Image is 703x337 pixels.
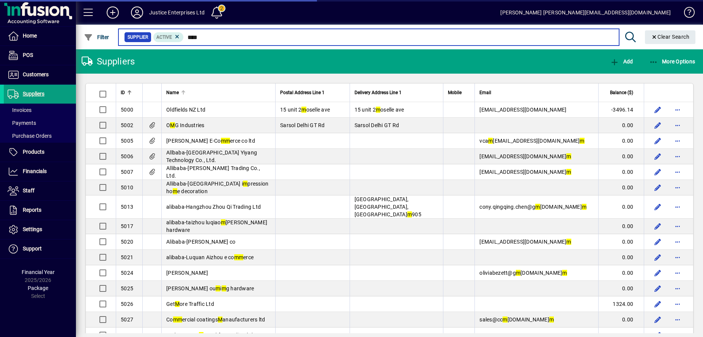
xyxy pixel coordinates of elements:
[23,187,35,194] span: Staff
[671,267,684,279] button: More options
[121,88,138,97] div: ID
[671,119,684,131] button: More options
[355,107,404,113] span: 15 unit 2 oselle ave
[4,201,76,220] a: Reports
[671,181,684,194] button: More options
[280,88,325,97] span: Postal Address Line 1
[652,251,664,263] button: Edit
[652,267,664,279] button: Edit
[652,135,664,147] button: Edit
[166,122,205,128] span: O G Industries
[652,220,664,232] button: Edit
[671,150,684,162] button: More options
[598,234,644,250] td: 0.00
[221,219,225,225] em: m
[652,181,664,194] button: Edit
[125,6,149,19] button: Profile
[166,165,260,179] span: Allibaba-[PERSON_NAME] Trading Co., Ltd.
[166,270,208,276] span: [PERSON_NAME]
[243,181,247,187] em: m
[479,88,491,97] span: Email
[4,143,76,162] a: Products
[23,226,42,232] span: Settings
[175,301,180,307] em: M
[645,30,696,44] button: Clear
[479,153,571,159] span: [EMAIL_ADDRESS][DOMAIN_NAME]
[166,204,261,210] span: alibaba-Hangzhou Zhou Qi Trading Ltd
[222,285,226,291] em: m
[121,204,133,210] span: 5013
[671,313,684,326] button: More options
[121,153,133,159] span: 5006
[121,138,133,144] span: 5005
[598,149,644,164] td: 0.00
[598,250,644,265] td: 0.00
[671,220,684,232] button: More options
[652,298,664,310] button: Edit
[173,188,177,194] em: m
[598,118,644,133] td: 0.00
[598,312,644,328] td: 0.00
[218,317,222,323] em: M
[671,135,684,147] button: More options
[479,169,571,175] span: [EMAIL_ADDRESS][DOMAIN_NAME]
[23,52,33,58] span: POS
[166,88,271,97] div: Name
[355,88,402,97] span: Delivery Address Line 1
[566,153,571,159] em: m
[166,317,265,323] span: Co ercial coatings anaufacturers ltd
[652,201,664,213] button: Edit
[121,317,133,323] span: 5027
[479,239,571,245] span: [EMAIL_ADDRESS][DOMAIN_NAME]
[301,107,306,113] em: m
[608,55,635,68] button: Add
[500,6,671,19] div: [PERSON_NAME] [PERSON_NAME][EMAIL_ADDRESS][DOMAIN_NAME]
[23,33,37,39] span: Home
[671,104,684,116] button: More options
[516,270,520,276] em: m
[603,88,640,97] div: Balance ($)
[149,6,205,19] div: Justice Enterprises Ltd
[652,282,664,294] button: Edit
[170,122,175,128] em: M
[23,207,41,213] span: Reports
[652,313,664,326] button: Edit
[173,317,178,323] em: m
[82,55,135,68] div: Suppliers
[598,219,644,234] td: 0.00
[23,71,49,77] span: Customers
[166,239,235,245] span: Alibaba-[PERSON_NAME] co
[651,34,690,40] span: Clear Search
[562,270,567,276] em: m
[178,317,182,323] em: m
[153,32,184,42] mat-chip: Activation Status: Active
[121,169,133,175] span: 5007
[671,166,684,178] button: More options
[23,149,44,155] span: Products
[598,195,644,219] td: 0.00
[479,88,594,97] div: Email
[121,285,133,291] span: 5025
[8,107,32,113] span: Invoices
[121,223,133,229] span: 5017
[4,162,76,181] a: Financials
[166,254,254,260] span: alibaba-Luquan Aizhou e co erce
[128,33,148,41] span: Supplier
[652,150,664,162] button: Edit
[4,117,76,129] a: Payments
[598,265,644,281] td: 0.00
[23,246,42,252] span: Support
[479,107,566,113] span: [EMAIL_ADDRESS][DOMAIN_NAME]
[225,138,230,144] em: m
[4,104,76,117] a: Invoices
[671,282,684,294] button: More options
[610,58,633,65] span: Add
[652,166,664,178] button: Edit
[355,196,421,217] span: [GEOGRAPHIC_DATA],[GEOGRAPHIC_DATA],[GEOGRAPHIC_DATA] 905
[4,220,76,239] a: Settings
[647,55,697,68] button: More Options
[4,46,76,65] a: POS
[671,201,684,213] button: More options
[598,102,644,118] td: -3496.14
[22,269,55,275] span: Financial Year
